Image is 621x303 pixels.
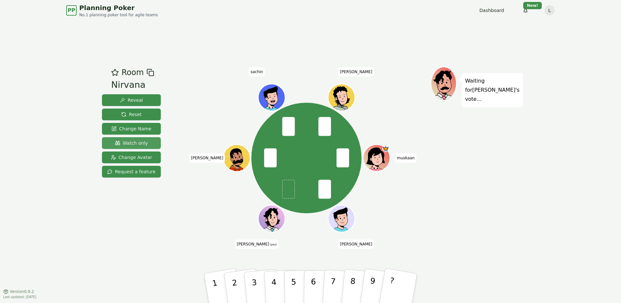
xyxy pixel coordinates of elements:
span: No.1 planning poker tool for agile teams [79,12,158,18]
button: Change Name [102,123,161,135]
p: Waiting for [PERSON_NAME] 's vote... [465,76,520,104]
span: Click to change your name [338,240,374,249]
div: Nirvana [111,78,154,92]
span: Change Name [111,125,151,132]
button: Watch only [102,137,161,149]
span: Version 0.9.2 [10,289,34,294]
span: Click to change your name [395,153,416,163]
div: New! [523,2,542,9]
button: Change Avatar [102,151,161,163]
button: L [544,5,555,16]
span: Last updated: [DATE] [3,295,36,299]
button: Reveal [102,94,161,106]
span: Reveal [120,97,143,103]
button: Request a feature [102,166,161,178]
span: Planning Poker [79,3,158,12]
span: Reset [121,111,142,118]
span: Request a feature [107,168,156,175]
span: Room [121,67,144,78]
span: Watch only [115,140,148,146]
span: Click to change your name [338,67,374,76]
button: Reset [102,109,161,120]
a: Dashboard [479,7,504,14]
span: PP [68,7,75,14]
a: PPPlanning PokerNo.1 planning poker tool for agile teams [66,3,158,18]
span: Click to change your name [249,67,265,76]
span: Change Avatar [111,154,152,161]
span: (you) [269,243,277,246]
span: Click to change your name [235,240,278,249]
span: muskaan is the host [382,145,389,152]
button: Version0.9.2 [3,289,34,294]
span: Click to change your name [189,153,225,163]
button: Add as favourite [111,67,119,78]
button: Click to change your avatar [259,206,284,231]
button: New! [520,5,531,16]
